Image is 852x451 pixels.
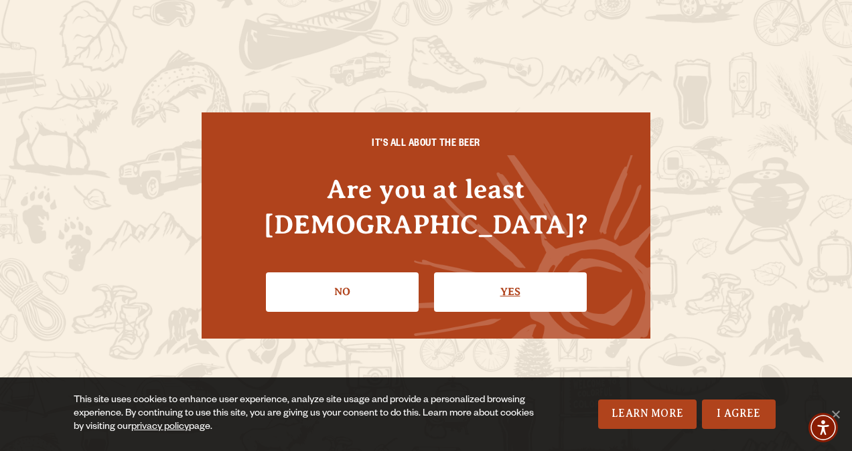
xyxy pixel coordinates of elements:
[74,394,545,434] div: This site uses cookies to enhance user experience, analyze site usage and provide a personalized ...
[228,171,624,242] h4: Are you at least [DEMOGRAPHIC_DATA]?
[702,399,776,429] a: I Agree
[228,139,624,151] h6: IT'S ALL ABOUT THE BEER
[434,272,587,311] a: Confirm I'm 21 or older
[266,272,419,311] a: No
[131,422,189,433] a: privacy policy
[808,413,838,442] div: Accessibility Menu
[598,399,697,429] a: Learn More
